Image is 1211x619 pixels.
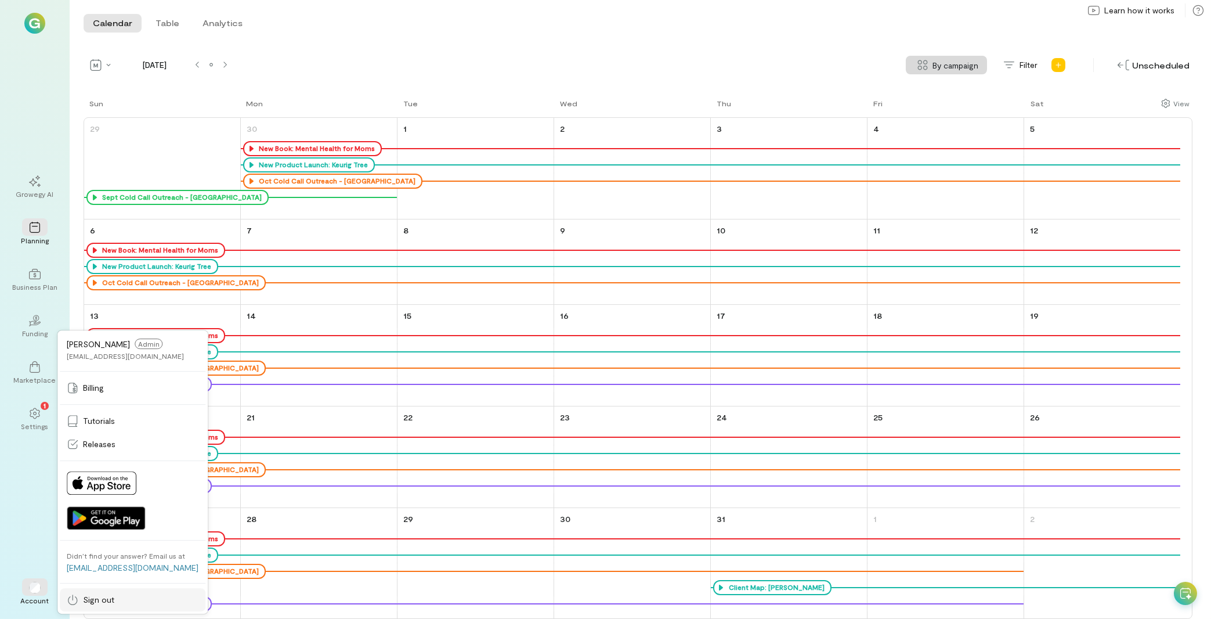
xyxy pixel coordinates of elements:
[933,59,979,71] span: By campaign
[558,120,567,137] a: October 2, 2024
[67,551,185,560] div: Didn’t find your answer? Email us at
[86,190,269,205] div: Sept Cold Call Outreach - [GEOGRAPHIC_DATA]
[256,144,375,153] div: New Book: Mental Health for Moms
[86,275,266,290] div: Oct Cold Call Outreach - [GEOGRAPHIC_DATA]
[83,382,104,394] span: Billing
[871,222,883,239] a: October 11, 2024
[1024,219,1180,305] td: October 12, 2024
[243,157,375,172] div: New Product Launch: Keurig Tree
[21,422,49,431] div: Settings
[867,305,1024,406] td: October 18, 2024
[86,259,218,274] div: New Product Launch: Keurig Tree
[244,120,259,137] a: September 30, 2024
[88,120,102,137] a: September 29, 2024
[67,506,145,530] img: Get it on Google Play
[401,120,409,137] a: October 1, 2024
[1031,99,1044,108] div: Sat
[554,219,711,305] td: October 9, 2024
[60,433,205,456] a: Releases
[146,14,189,33] button: Table
[717,99,731,108] div: Thu
[60,376,205,400] a: Billing
[714,307,728,324] a: October 17, 2024
[241,219,397,305] td: October 7, 2024
[1049,56,1068,74] div: Add new program
[714,222,728,239] a: October 10, 2024
[84,118,241,219] td: September 29, 2024
[240,98,265,117] a: Monday
[84,14,142,33] button: Calendar
[22,329,48,338] div: Funding
[397,406,554,508] td: October 22, 2024
[397,118,554,219] td: October 1, 2024
[86,243,225,258] div: New Book: Mental Health for Moms
[16,189,54,199] div: Growegy AI
[243,141,382,156] div: New Book: Mental Health for Moms
[99,193,262,202] div: Sept Cold Call Outreach - [GEOGRAPHIC_DATA]
[1028,307,1041,324] a: October 19, 2024
[558,510,573,527] a: October 30, 2024
[12,282,57,291] div: Business Plan
[713,580,832,595] div: Client Map: [PERSON_NAME]
[14,375,56,384] div: Marketplace
[711,98,733,117] a: Thursday
[1158,95,1192,111] div: Show columns
[14,573,56,614] div: Account
[241,118,397,219] td: September 30, 2024
[401,222,411,239] a: October 8, 2024
[554,98,580,117] a: Wednesday
[871,307,884,324] a: October 18, 2024
[710,118,867,219] td: October 3, 2024
[44,400,46,411] span: 1
[401,307,414,324] a: October 15, 2024
[99,262,211,271] div: New Product Launch: Keurig Tree
[714,120,724,137] a: October 3, 2024
[14,398,56,440] a: Settings
[871,409,885,426] a: October 25, 2024
[1173,98,1190,109] div: View
[1024,118,1180,219] td: October 5, 2024
[241,305,397,406] td: October 14, 2024
[1028,222,1040,239] a: October 12, 2024
[1020,59,1038,71] span: Filter
[21,596,49,605] div: Account
[871,120,881,137] a: October 4, 2024
[89,99,103,108] div: Sun
[84,305,241,406] td: October 13, 2024
[256,177,415,186] div: Oct Cold Call Outreach - [GEOGRAPHIC_DATA]
[554,118,711,219] td: October 2, 2024
[99,278,259,287] div: Oct Cold Call Outreach - [GEOGRAPHIC_DATA]
[397,98,420,117] a: Tuesday
[84,219,241,305] td: October 6, 2024
[1024,305,1180,406] td: October 19, 2024
[21,236,49,245] div: Planning
[67,563,198,573] a: [EMAIL_ADDRESS][DOMAIN_NAME]
[873,99,883,108] div: Fri
[1104,5,1174,16] span: Learn how it works
[244,307,258,324] a: October 14, 2024
[193,14,252,33] button: Analytics
[558,307,571,324] a: October 16, 2024
[1028,510,1037,527] a: November 2, 2024
[14,166,56,208] a: Growegy AI
[710,305,867,406] td: October 17, 2024
[710,219,867,305] td: October 10, 2024
[726,583,825,592] div: Client Map: [PERSON_NAME]
[83,594,114,606] span: Sign out
[241,406,397,508] td: October 21, 2024
[558,222,567,239] a: October 9, 2024
[67,472,136,495] img: Download on App Store
[243,174,422,189] div: Oct Cold Call Outreach - [GEOGRAPHIC_DATA]
[554,406,711,508] td: October 23, 2024
[397,305,554,406] td: October 15, 2024
[244,510,259,527] a: October 28, 2024
[88,307,101,324] a: October 13, 2024
[246,99,263,108] div: Mon
[99,246,218,255] div: New Book: Mental Health for Moms
[67,339,130,349] span: [PERSON_NAME]
[14,259,56,301] a: Business Plan
[244,409,257,426] a: October 21, 2024
[14,305,56,347] a: Funding
[256,160,368,170] div: New Product Launch: Keurig Tree
[1028,120,1037,137] a: October 5, 2024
